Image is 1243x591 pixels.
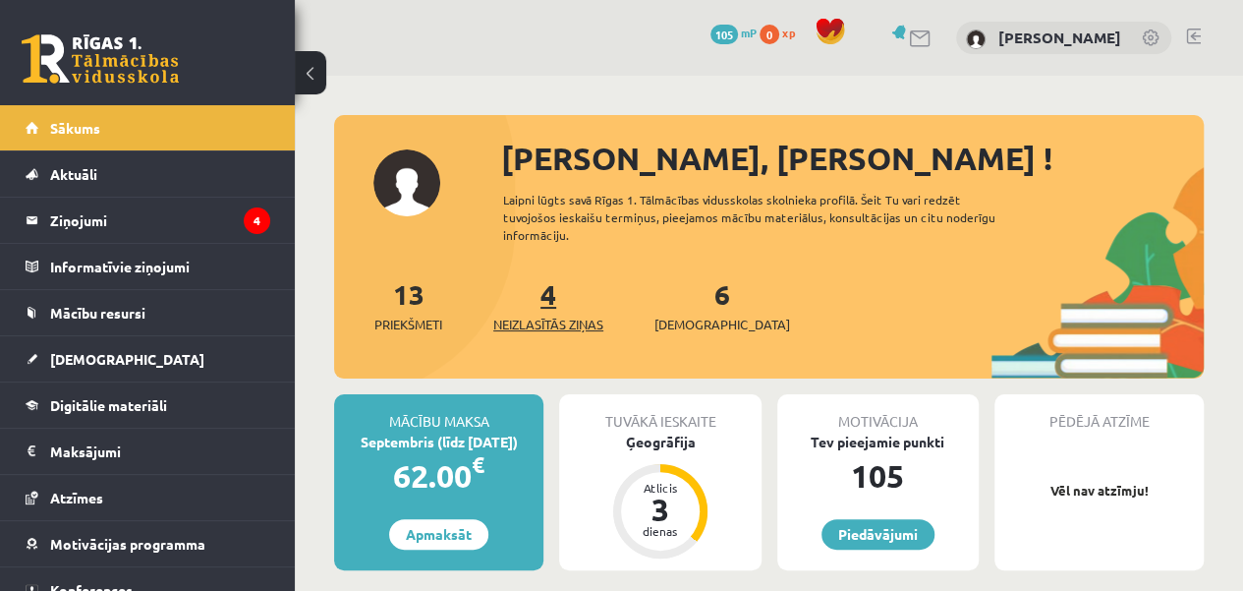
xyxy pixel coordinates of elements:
[50,165,97,183] span: Aktuāli
[50,489,103,506] span: Atzīmes
[50,304,145,322] span: Mācību resursi
[777,452,979,500] div: 105
[821,519,934,550] a: Piedāvājumi
[50,429,270,474] legend: Maksājumi
[741,25,757,40] span: mP
[26,383,270,428] a: Digitālie materiāli
[389,519,488,550] a: Apmaksāt
[26,475,270,520] a: Atzīmes
[50,350,204,368] span: [DEMOGRAPHIC_DATA]
[26,429,270,474] a: Maksājumi
[777,394,979,432] div: Motivācija
[501,135,1204,182] div: [PERSON_NAME], [PERSON_NAME] !
[493,276,603,334] a: 4Neizlasītās ziņas
[50,535,205,553] span: Motivācijas programma
[26,290,270,335] a: Mācību resursi
[374,276,442,334] a: 13Priekšmeti
[493,315,603,334] span: Neizlasītās ziņas
[782,25,795,40] span: xp
[966,30,986,49] img: Adrians Minovs
[26,151,270,197] a: Aktuāli
[760,25,805,40] a: 0 xp
[760,25,779,44] span: 0
[710,25,738,44] span: 105
[998,28,1121,47] a: [PERSON_NAME]
[654,276,790,334] a: 6[DEMOGRAPHIC_DATA]
[244,207,270,234] i: 4
[472,450,484,479] span: €
[631,482,690,494] div: Atlicis
[559,432,761,561] a: Ģeogrāfija Atlicis 3 dienas
[334,452,543,500] div: 62.00
[26,198,270,243] a: Ziņojumi4
[50,198,270,243] legend: Ziņojumi
[26,521,270,566] a: Motivācijas programma
[559,394,761,432] div: Tuvākā ieskaite
[654,315,790,334] span: [DEMOGRAPHIC_DATA]
[334,432,543,452] div: Septembris (līdz [DATE])
[26,244,270,289] a: Informatīvie ziņojumi
[374,315,442,334] span: Priekšmeti
[559,432,761,452] div: Ģeogrāfija
[50,119,100,137] span: Sākums
[334,394,543,432] div: Mācību maksa
[994,394,1204,432] div: Pēdējā atzīme
[26,105,270,150] a: Sākums
[1004,481,1194,501] p: Vēl nav atzīmju!
[26,336,270,382] a: [DEMOGRAPHIC_DATA]
[50,244,270,289] legend: Informatīvie ziņojumi
[503,191,1025,244] div: Laipni lūgts savā Rīgas 1. Tālmācības vidusskolas skolnieka profilā. Šeit Tu vari redzēt tuvojošo...
[631,525,690,537] div: dienas
[22,34,179,84] a: Rīgas 1. Tālmācības vidusskola
[710,25,757,40] a: 105 mP
[777,432,979,452] div: Tev pieejamie punkti
[50,396,167,414] span: Digitālie materiāli
[631,494,690,525] div: 3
